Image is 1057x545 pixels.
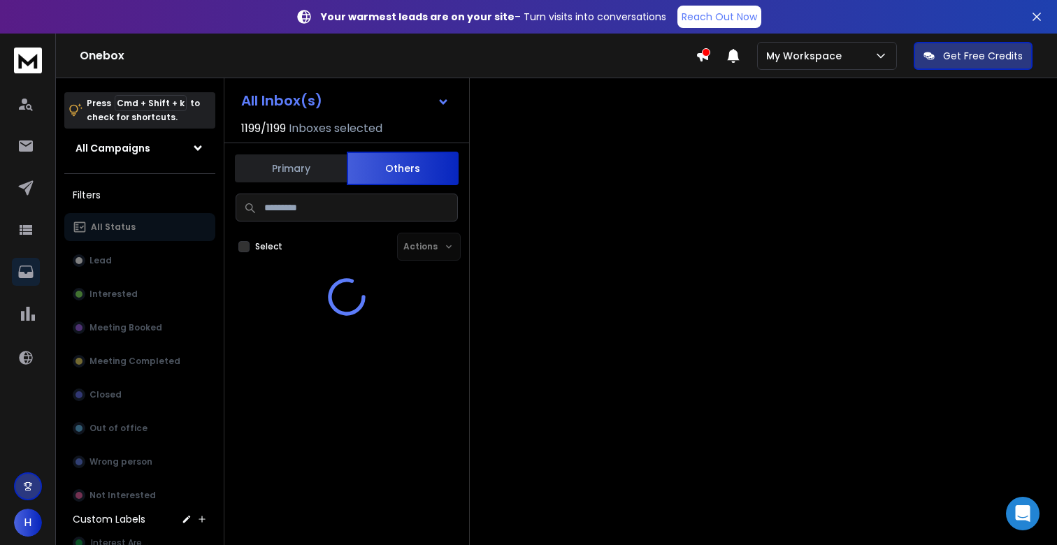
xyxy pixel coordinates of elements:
button: Primary [235,153,347,184]
h3: Filters [64,185,215,205]
strong: Your warmest leads are on your site [321,10,515,24]
button: All Inbox(s) [230,87,461,115]
span: Cmd + Shift + k [115,95,187,111]
h3: Inboxes selected [289,120,382,137]
p: Press to check for shortcuts. [87,96,200,124]
button: H [14,509,42,537]
div: Open Intercom Messenger [1006,497,1040,530]
p: My Workspace [766,49,847,63]
button: All Campaigns [64,134,215,162]
button: Get Free Credits [914,42,1033,70]
h3: Custom Labels [73,512,145,526]
h1: All Inbox(s) [241,94,322,108]
p: Get Free Credits [943,49,1023,63]
span: 1199 / 1199 [241,120,286,137]
a: Reach Out Now [677,6,761,28]
label: Select [255,241,282,252]
button: Others [347,152,459,185]
p: Reach Out Now [682,10,757,24]
h1: All Campaigns [75,141,150,155]
img: logo [14,48,42,73]
h1: Onebox [80,48,696,64]
p: – Turn visits into conversations [321,10,666,24]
